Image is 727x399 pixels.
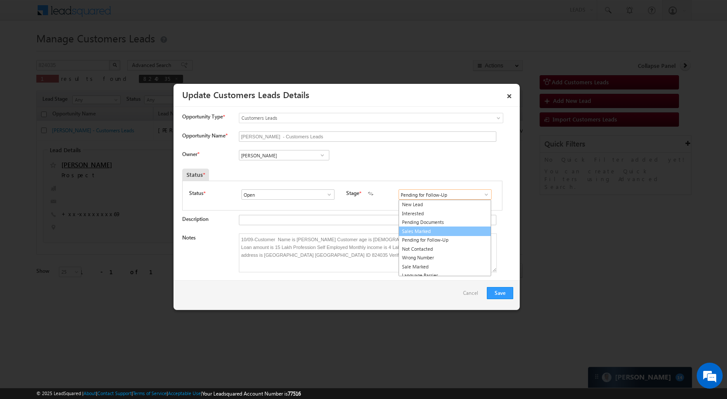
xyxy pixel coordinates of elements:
[182,151,199,157] label: Owner
[45,45,145,57] div: Chat with us now
[133,390,167,396] a: Terms of Service
[399,209,491,218] a: Interested
[346,189,359,197] label: Stage
[502,87,517,102] a: ×
[399,218,491,227] a: Pending Documents
[463,287,483,303] a: Cancel
[399,271,491,280] a: Language Barrier
[288,390,301,397] span: 77516
[239,114,468,122] span: Customers Leads
[479,190,489,199] a: Show All Items
[142,4,163,25] div: Minimize live chat window
[118,266,157,278] em: Start Chat
[36,389,301,398] span: © 2025 LeadSquared | | | | |
[97,390,132,396] a: Contact Support
[399,200,491,209] a: New Lead
[189,189,203,197] label: Status
[182,234,196,241] label: Notes
[399,245,491,254] a: Not Contacted
[399,189,492,200] input: Type to Search
[399,236,491,245] a: Pending for Follow-Up
[399,227,491,236] a: Sales Marked
[239,113,503,123] a: Customers Leads
[202,390,301,397] span: Your Leadsquared Account Number is
[182,169,209,181] div: Status
[15,45,36,57] img: d_60004797649_company_0_60004797649
[487,287,513,299] button: Save
[399,262,491,271] a: Sale Marked
[182,132,227,139] label: Opportunity Name
[322,190,332,199] a: Show All Items
[11,80,158,259] textarea: Type your message and hit 'Enter'
[182,113,223,121] span: Opportunity Type
[84,390,96,396] a: About
[241,189,335,200] input: Type to Search
[239,150,329,160] input: Type to Search
[182,216,209,222] label: Description
[168,390,201,396] a: Acceptable Use
[399,253,491,262] a: Wrong Number
[182,88,309,100] a: Update Customers Leads Details
[317,151,328,160] a: Show All Items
